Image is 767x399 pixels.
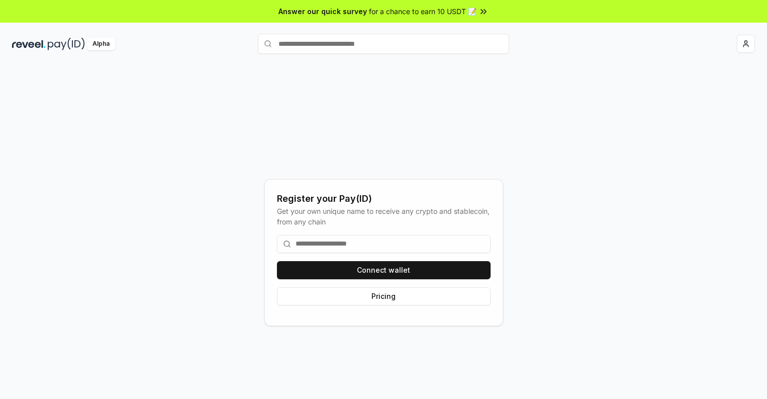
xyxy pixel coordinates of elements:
span: Answer our quick survey [278,6,367,17]
img: pay_id [48,38,85,50]
div: Register your Pay(ID) [277,192,491,206]
button: Pricing [277,287,491,305]
div: Alpha [87,38,115,50]
button: Connect wallet [277,261,491,279]
div: Get your own unique name to receive any crypto and stablecoin, from any chain [277,206,491,227]
img: reveel_dark [12,38,46,50]
span: for a chance to earn 10 USDT 📝 [369,6,476,17]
